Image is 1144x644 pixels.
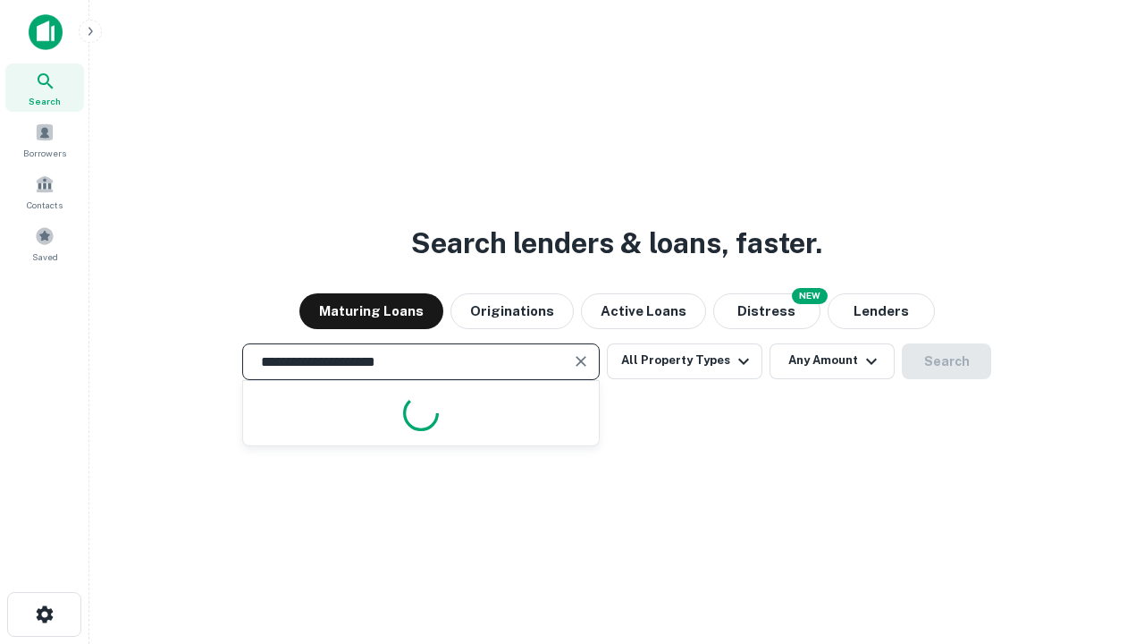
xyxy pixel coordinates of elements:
h3: Search lenders & loans, faster. [411,222,822,265]
button: Clear [568,349,593,374]
button: Lenders [828,293,935,329]
button: Originations [450,293,574,329]
span: Saved [32,250,58,264]
button: Any Amount [770,343,895,379]
button: Active Loans [581,293,706,329]
a: Contacts [5,167,84,216]
button: Maturing Loans [299,293,443,329]
a: Search [5,64,84,112]
div: NEW [792,288,828,304]
span: Search [29,94,61,108]
a: Borrowers [5,115,84,164]
span: Contacts [27,198,63,212]
span: Borrowers [23,146,66,160]
a: Saved [5,219,84,267]
button: All Property Types [607,343,762,379]
button: Search distressed loans with lien and other non-mortgage details. [713,293,820,329]
img: capitalize-icon.png [29,14,63,50]
iframe: Chat Widget [1055,501,1144,587]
